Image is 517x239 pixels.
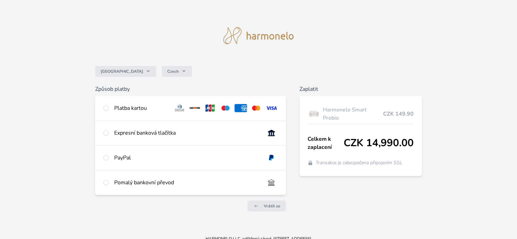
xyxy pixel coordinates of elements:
span: Celkem k zaplacení [308,135,344,151]
span: Harmonelo Smart Probio [323,106,383,122]
div: Platba kartou [114,104,168,112]
span: CZK 149.90 [383,110,414,118]
div: PayPal [114,154,259,162]
img: discover.svg [189,104,201,112]
span: [GEOGRAPHIC_DATA] [101,69,143,74]
button: [GEOGRAPHIC_DATA] [95,66,156,77]
img: maestro.svg [219,104,232,112]
img: paypal.svg [265,154,278,162]
img: Box-6-lahvi-SMART-PROBIO-1_(1)-lo.png [308,105,321,122]
img: jcb.svg [204,104,217,112]
span: CZK 14,990.00 [344,137,414,149]
img: bankTransfer_IBAN.svg [265,178,278,187]
a: Vrátit se [247,201,286,211]
img: visa.svg [265,104,278,112]
button: Czech [162,66,192,77]
div: Expresní banková tlačítka [114,129,259,137]
h6: Způsob platby [95,85,286,93]
h6: Zaplatit [299,85,422,93]
div: Pomalý bankovní převod [114,178,259,187]
img: onlineBanking_CZ.svg [265,129,278,137]
img: diners.svg [173,104,186,112]
img: mc.svg [250,104,262,112]
img: logo.svg [223,27,294,44]
img: amex.svg [235,104,247,112]
span: Czech [167,69,179,74]
span: Vrátit se [264,203,280,209]
span: Transakce je zabezpečena připojením SSL [316,159,402,166]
